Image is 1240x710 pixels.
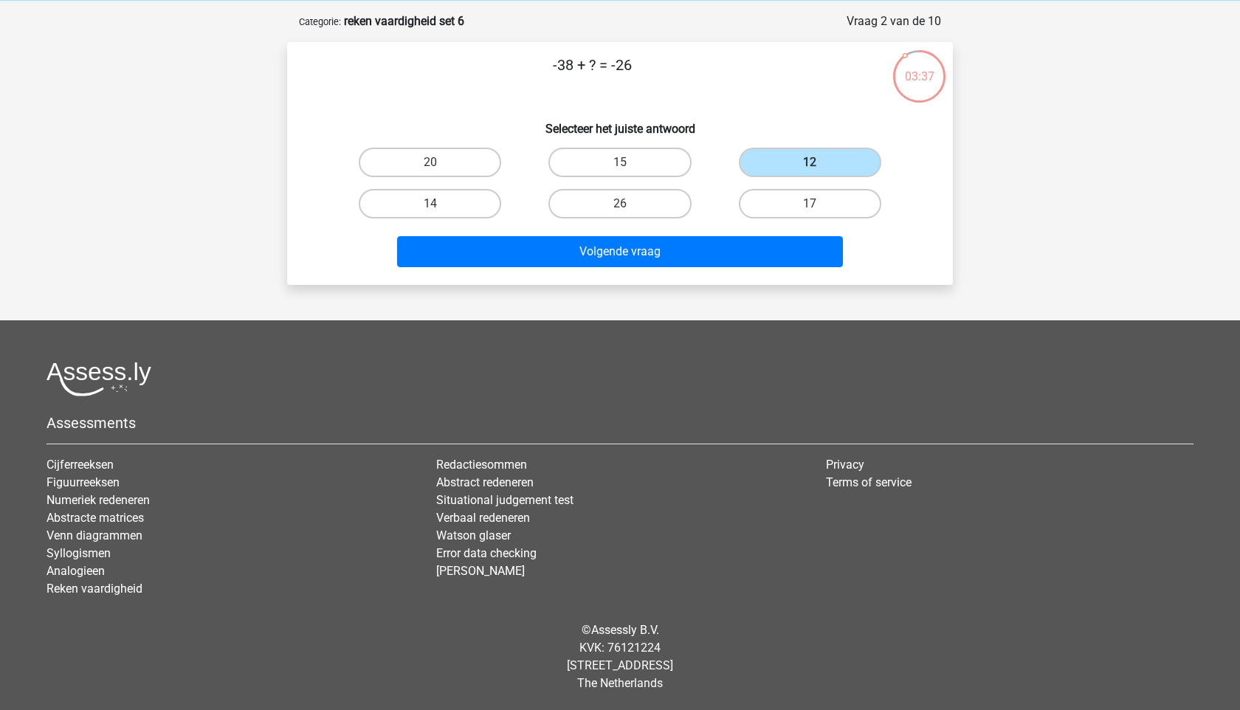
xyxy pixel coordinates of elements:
[46,458,114,472] a: Cijferreeksen
[46,528,142,542] a: Venn diagrammen
[436,546,537,560] a: Error data checking
[46,511,144,525] a: Abstracte matrices
[436,564,525,578] a: [PERSON_NAME]
[436,493,573,507] a: Situational judgement test
[826,458,864,472] a: Privacy
[359,189,501,218] label: 14
[739,148,881,177] label: 12
[46,475,120,489] a: Figuurreeksen
[892,49,947,86] div: 03:37
[826,475,912,489] a: Terms of service
[436,511,530,525] a: Verbaal redeneren
[739,189,881,218] label: 17
[436,458,527,472] a: Redactiesommen
[35,610,1205,704] div: © KVK: 76121224 [STREET_ADDRESS] The Netherlands
[591,623,659,637] a: Assessly B.V.
[548,189,691,218] label: 26
[46,362,151,396] img: Assessly logo
[436,475,534,489] a: Abstract redeneren
[359,148,501,177] label: 20
[46,582,142,596] a: Reken vaardigheid
[311,54,874,98] p: -38 + ? = -26
[847,13,941,30] div: Vraag 2 van de 10
[436,528,511,542] a: Watson glaser
[397,236,844,267] button: Volgende vraag
[548,148,691,177] label: 15
[311,110,929,136] h6: Selecteer het juiste antwoord
[299,16,341,27] small: Categorie:
[46,546,111,560] a: Syllogismen
[46,414,1193,432] h5: Assessments
[46,564,105,578] a: Analogieen
[46,493,150,507] a: Numeriek redeneren
[344,14,464,28] strong: reken vaardigheid set 6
